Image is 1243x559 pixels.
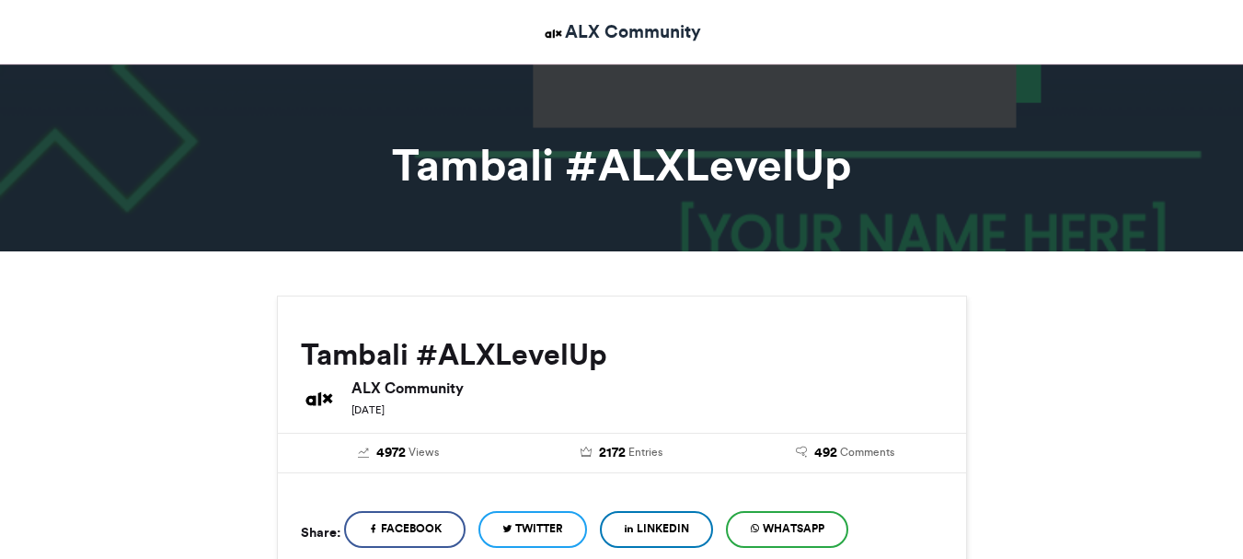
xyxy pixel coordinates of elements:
h6: ALX Community [351,380,943,395]
span: 492 [814,443,837,463]
span: WhatsApp [763,520,824,537]
a: Twitter [478,511,587,548]
span: Comments [840,444,894,460]
span: Facebook [381,520,442,537]
h5: Share: [301,520,340,544]
a: LinkedIn [600,511,713,548]
img: ALX Community [301,380,338,417]
a: 492 Comments [747,443,943,463]
a: WhatsApp [726,511,848,548]
a: 2172 Entries [524,443,719,463]
h1: Tambali #ALXLevelUp [111,143,1133,187]
a: 4972 Views [301,443,497,463]
small: [DATE] [351,403,385,416]
span: LinkedIn [637,520,689,537]
span: 2172 [599,443,626,463]
h2: Tambali #ALXLevelUp [301,338,943,371]
a: Facebook [344,511,466,548]
span: 4972 [376,443,406,463]
span: Twitter [515,520,563,537]
img: ALX Community [542,22,565,45]
span: Views [409,444,439,460]
a: ALX Community [542,18,701,45]
span: Entries [628,444,662,460]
